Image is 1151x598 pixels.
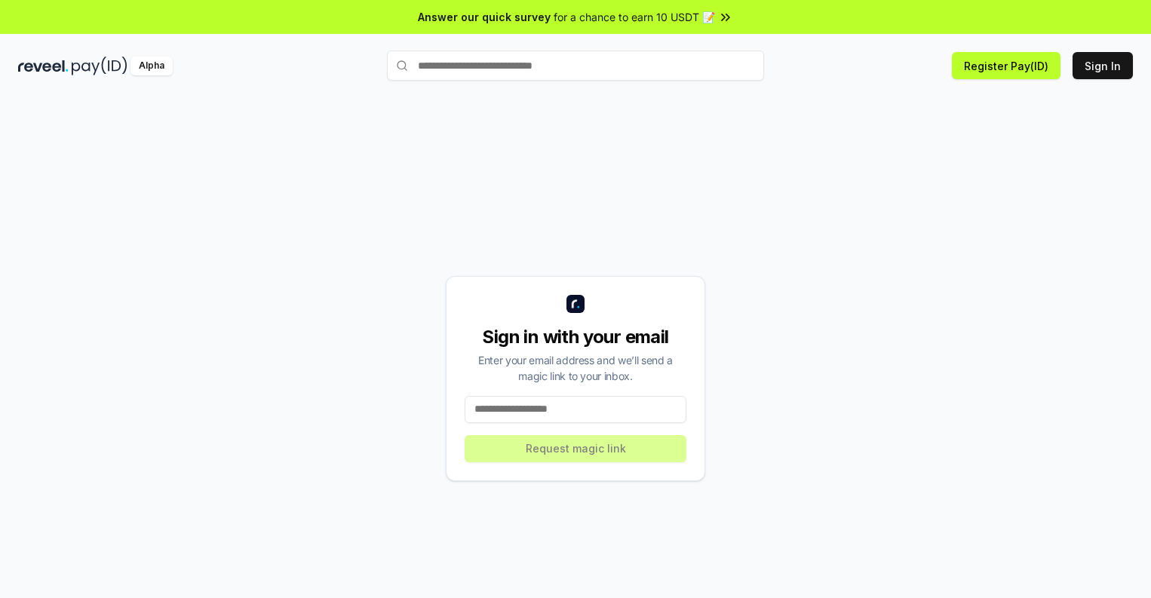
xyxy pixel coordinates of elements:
span: Answer our quick survey [418,9,551,25]
div: Sign in with your email [465,325,686,349]
button: Register Pay(ID) [952,52,1060,79]
div: Alpha [130,57,173,75]
img: logo_small [566,295,585,313]
div: Enter your email address and we’ll send a magic link to your inbox. [465,352,686,384]
img: reveel_dark [18,57,69,75]
span: for a chance to earn 10 USDT 📝 [554,9,715,25]
img: pay_id [72,57,127,75]
button: Sign In [1073,52,1133,79]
